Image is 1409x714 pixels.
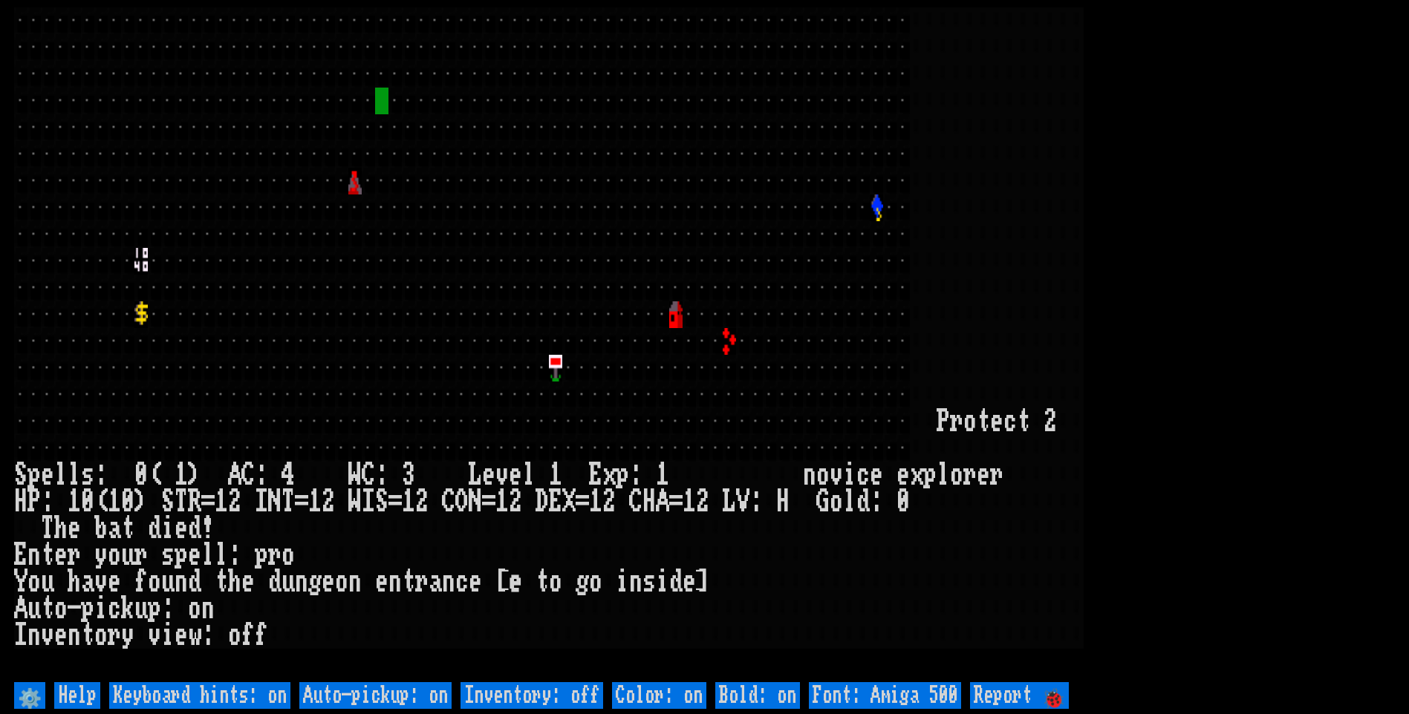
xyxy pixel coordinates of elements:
div: 1 [108,488,121,515]
div: n [27,542,41,569]
div: c [108,595,121,622]
div: e [509,462,522,488]
div: l [54,462,68,488]
div: e [683,569,696,595]
div: p [148,595,161,622]
div: i [616,569,629,595]
div: = [201,488,215,515]
div: 1 [549,462,562,488]
div: x [602,462,616,488]
div: y [121,622,134,649]
div: Y [14,569,27,595]
div: P [937,408,950,435]
input: Keyboard hints: on [109,682,290,709]
div: E [589,462,602,488]
div: e [41,462,54,488]
div: : [161,595,175,622]
div: = [669,488,683,515]
div: 2 [322,488,335,515]
div: a [81,569,94,595]
div: r [134,542,148,569]
div: - [68,595,81,622]
div: G [816,488,830,515]
div: e [175,515,188,542]
div: a [108,515,121,542]
input: Inventory: off [461,682,603,709]
div: 2 [696,488,709,515]
div: C [241,462,255,488]
div: r [950,408,963,435]
div: o [950,462,963,488]
div: p [27,462,41,488]
div: I [362,488,375,515]
div: V [736,488,749,515]
div: g [308,569,322,595]
div: e [54,542,68,569]
div: R [188,488,201,515]
div: p [616,462,629,488]
div: b [94,515,108,542]
div: W [348,462,362,488]
input: Help [54,682,100,709]
div: ) [188,462,201,488]
div: = [576,488,589,515]
div: n [201,595,215,622]
div: : [870,488,883,515]
div: e [322,569,335,595]
div: o [94,622,108,649]
div: T [175,488,188,515]
div: C [629,488,642,515]
div: 1 [308,488,322,515]
div: l [843,488,856,515]
div: ( [94,488,108,515]
div: e [54,622,68,649]
input: Font: Amiga 500 [809,682,961,709]
div: h [68,569,81,595]
input: Bold: on [715,682,800,709]
div: C [362,462,375,488]
div: [ [495,569,509,595]
div: L [723,488,736,515]
div: e [175,622,188,649]
div: c [1003,408,1017,435]
div: i [161,515,175,542]
div: e [469,569,482,595]
div: l [201,542,215,569]
div: n [27,622,41,649]
div: T [41,515,54,542]
div: l [215,542,228,569]
div: r [108,622,121,649]
div: X [562,488,576,515]
input: Auto-pickup: on [299,682,452,709]
div: 0 [121,488,134,515]
div: t [536,569,549,595]
div: N [268,488,282,515]
div: c [455,569,469,595]
div: : [255,462,268,488]
div: o [816,462,830,488]
div: E [14,542,27,569]
div: f [241,622,255,649]
div: y [94,542,108,569]
div: O [455,488,469,515]
div: c [856,462,870,488]
div: i [656,569,669,595]
div: t [977,408,990,435]
div: r [415,569,429,595]
div: o [54,595,68,622]
div: : [749,488,763,515]
div: s [161,542,175,569]
div: p [923,462,937,488]
div: f [255,622,268,649]
div: d [148,515,161,542]
div: l [522,462,536,488]
div: 4 [282,462,295,488]
div: h [228,569,241,595]
div: k [121,595,134,622]
div: o [963,408,977,435]
div: D [536,488,549,515]
div: l [937,462,950,488]
div: 1 [215,488,228,515]
div: e [68,515,81,542]
div: e [241,569,255,595]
